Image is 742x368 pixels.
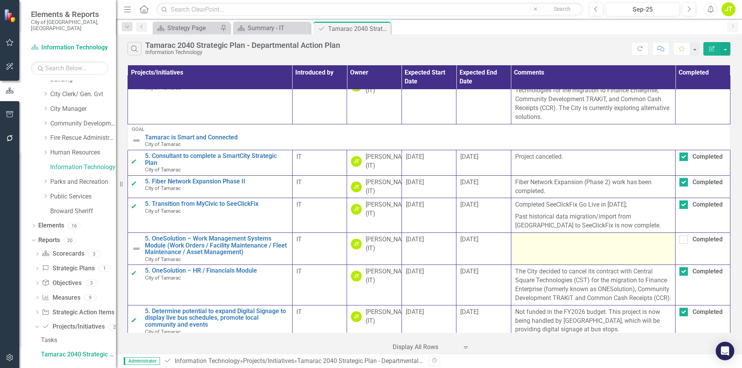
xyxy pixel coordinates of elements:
img: ClearPoint Strategy [4,8,17,22]
td: Double-Click to Edit [292,175,347,198]
span: [DATE] [460,236,478,243]
div: [PERSON_NAME] (IT) [366,267,412,285]
img: Complete [132,317,141,326]
span: [DATE] [406,153,424,160]
td: Double-Click to Edit [511,265,676,305]
td: Double-Click to Edit [676,232,730,265]
div: Open Intercom Messenger [716,342,734,360]
a: City Clerk/ Gen. Gvt [50,90,116,99]
span: IT [296,236,302,243]
span: [DATE] [406,268,424,275]
span: City of Tamarac [145,185,181,191]
td: Double-Click to Edit [511,232,676,265]
a: Information Technology [50,163,116,172]
td: Double-Click to Edit [347,232,402,265]
a: Measures [42,293,80,302]
p: The City decided to cancel its contract with Central Square Technologies (CST) for the migration ... [515,267,672,302]
span: IT [296,268,302,275]
a: Tasks [39,334,116,346]
a: Information Technology [175,357,240,365]
a: Elements [38,221,64,230]
td: Double-Click to Edit Right Click for Context Menu [128,198,293,233]
a: 5. Fiber Network Expansion Phase II [145,178,288,185]
span: [DATE] [460,308,478,315]
div: 20 [64,237,76,244]
span: [DATE] [460,201,478,208]
td: Double-Click to Edit [402,175,456,198]
button: Sep-25 [606,2,680,16]
div: [PERSON_NAME] (IT) [366,308,412,326]
span: City of Tamarac [145,329,181,335]
td: Double-Click to Edit [402,305,456,337]
a: Parks and Recreation [50,178,116,187]
a: Reports [38,236,60,245]
a: Human Resources [50,148,116,157]
td: Double-Click to Edit Right Click for Context Menu [128,75,293,124]
td: Double-Click to Edit [347,175,402,198]
td: Double-Click to Edit [511,150,676,175]
a: 5. Transition from MyCivic to SeeClickFix [145,200,288,207]
span: Elements & Reports [31,10,108,19]
a: Community Development [50,119,116,128]
td: Double-Click to Edit [676,198,730,233]
td: Double-Click to Edit Right Click for Context Menu [128,150,293,175]
p: Project cancelled. [515,153,672,161]
td: Double-Click to Edit [456,305,511,337]
div: Information Technology [145,49,340,55]
a: Broward Sheriff [50,207,116,216]
div: 16 [68,222,80,229]
a: Strategy Page [155,23,218,33]
span: [DATE] [460,153,478,160]
td: Double-Click to Edit Right Click for Context Menu [128,124,730,150]
a: Tamarac is Smart and Connected [145,134,726,141]
div: Summary - IT [248,23,308,33]
span: [DATE] [406,308,424,315]
a: 5. Determine potential to expand Digital Signage to display live bus schedules, promote local com... [145,308,288,328]
td: Double-Click to Edit [292,232,347,265]
a: Information Technology [31,43,108,52]
div: JT [351,311,362,322]
td: Double-Click to Edit [292,198,347,233]
img: Not Defined [132,136,141,145]
td: Double-Click to Edit [347,198,402,233]
td: Double-Click to Edit [511,198,676,233]
td: Double-Click to Edit [402,75,456,124]
p: Past historical data migration/import from [GEOGRAPHIC_DATA] to SeeClickFix is now complete. [515,211,672,230]
td: Double-Click to Edit [402,265,456,305]
span: [DATE] [406,201,424,208]
div: [PERSON_NAME] (IT) [366,235,412,253]
td: Double-Click to Edit [347,150,402,175]
td: Double-Click to Edit [456,175,511,198]
img: Not Defined [132,244,141,253]
div: 1 [99,265,111,272]
div: Goal [132,127,726,132]
div: Tasks [41,337,116,344]
td: Double-Click to Edit [676,150,730,175]
span: IT [296,178,302,186]
td: Double-Click to Edit [456,265,511,305]
td: Double-Click to Edit [347,75,402,124]
span: IT [296,153,302,160]
a: 5. OneSolution – Work Management Systems Module (Work Orders / Facility Maintenance / Fleet Maint... [145,235,288,256]
span: [DATE] [406,178,424,186]
div: JT [351,271,362,282]
td: Double-Click to Edit [676,265,730,305]
td: Double-Click to Edit [676,175,730,198]
a: Summary - IT [235,23,308,33]
td: Double-Click to Edit [511,175,676,198]
span: Administrator [124,357,160,365]
div: Tamarac 2040 Strategic Plan - Departmental Action Plan [328,24,389,34]
input: Search ClearPoint... [157,3,583,16]
span: [DATE] [460,178,478,186]
td: Double-Click to Edit [402,150,456,175]
p: Not funded in the FY2026 budget. This project is now being handled by [GEOGRAPHIC_DATA], which wi... [515,308,672,334]
span: City of Tamarac [145,141,181,147]
div: JT [351,181,362,192]
small: City of [GEOGRAPHIC_DATA], [GEOGRAPHIC_DATA] [31,19,108,32]
button: JT [722,2,735,16]
span: [DATE] [406,236,424,243]
div: 3 [85,280,98,287]
a: Tamarac 2040 Strategic Plan - Departmental Action Plan [39,348,116,361]
span: City of Tamarac [145,208,181,214]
